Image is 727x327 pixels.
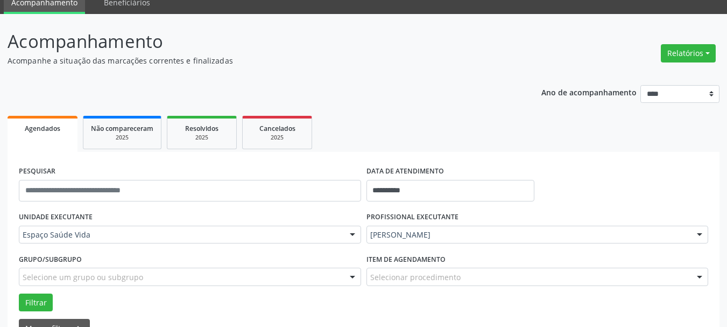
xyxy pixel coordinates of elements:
label: DATA DE ATENDIMENTO [366,163,444,180]
p: Ano de acompanhamento [541,85,637,99]
label: UNIDADE EXECUTANTE [19,209,93,226]
p: Acompanhe a situação das marcações correntes e finalizadas [8,55,506,66]
span: Selecione um grupo ou subgrupo [23,272,143,283]
p: Acompanhamento [8,28,506,55]
label: Grupo/Subgrupo [19,251,82,268]
span: Resolvidos [185,124,218,133]
span: Agendados [25,124,60,133]
div: 2025 [250,134,304,142]
label: Item de agendamento [366,251,446,268]
div: 2025 [91,134,153,142]
label: PESQUISAR [19,163,55,180]
span: Espaço Saúde Vida [23,229,339,240]
span: Selecionar procedimento [370,272,461,283]
label: PROFISSIONAL EXECUTANTE [366,209,458,226]
button: Relatórios [661,44,716,62]
span: [PERSON_NAME] [370,229,687,240]
span: Não compareceram [91,124,153,133]
button: Filtrar [19,294,53,312]
div: 2025 [175,134,229,142]
span: Cancelados [259,124,295,133]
